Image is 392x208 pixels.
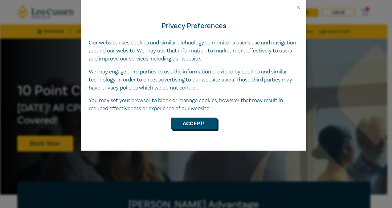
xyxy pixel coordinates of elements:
p: We may engage third parties to use the information provided by cookies and similar technology, in... [89,68,299,92]
button: Accept! [171,118,217,129]
p: Our website uses cookies and similar technology to monitor a user’s use and navigation around our... [89,39,299,63]
button: Close [296,5,301,10]
h4: Privacy Preferences [89,20,299,31]
p: You may set your browser to block or manage cookies, however that may result in reduced effective... [89,97,299,113]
